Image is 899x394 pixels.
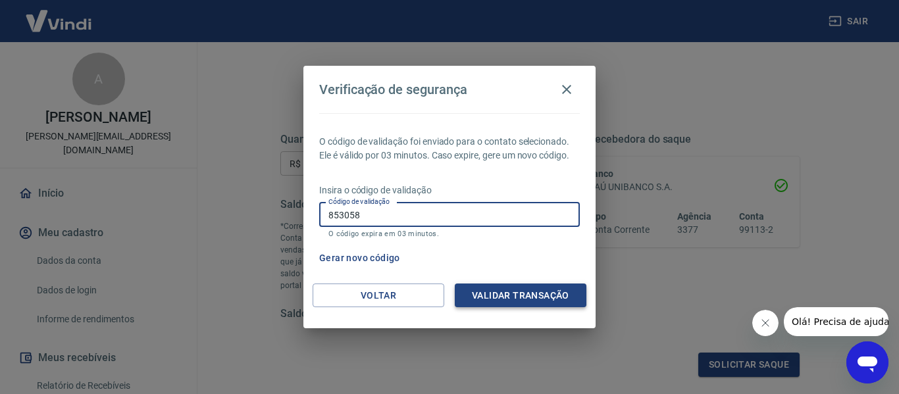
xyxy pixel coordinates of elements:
[319,184,580,197] p: Insira o código de validação
[328,230,571,238] p: O código expira em 03 minutos.
[846,341,888,383] iframe: Botão para abrir a janela de mensagens
[319,82,467,97] h4: Verificação de segurança
[319,135,580,162] p: O código de validação foi enviado para o contato selecionado. Ele é válido por 03 minutos. Caso e...
[313,283,444,308] button: Voltar
[314,246,405,270] button: Gerar novo código
[8,9,111,20] span: Olá! Precisa de ajuda?
[752,310,779,336] iframe: Fechar mensagem
[328,197,390,207] label: Código de validação
[455,283,586,308] button: Validar transação
[784,307,888,336] iframe: Mensagem da empresa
